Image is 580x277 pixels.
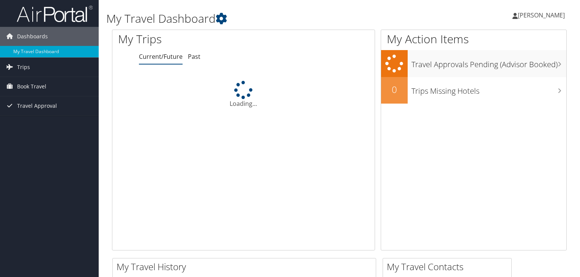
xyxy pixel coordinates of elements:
span: Trips [17,58,30,77]
span: [PERSON_NAME] [518,11,565,19]
h2: My Travel History [117,260,376,273]
a: [PERSON_NAME] [512,4,572,27]
h3: Trips Missing Hotels [411,82,566,96]
h2: 0 [381,83,408,96]
a: Current/Future [139,52,183,61]
span: Dashboards [17,27,48,46]
h2: My Travel Contacts [387,260,511,273]
h1: My Travel Dashboard [106,11,417,27]
h1: My Trips [118,31,260,47]
img: airportal-logo.png [17,5,93,23]
a: Travel Approvals Pending (Advisor Booked) [381,50,566,77]
a: 0Trips Missing Hotels [381,77,566,104]
a: Past [188,52,200,61]
h1: My Action Items [381,31,566,47]
span: Travel Approval [17,96,57,115]
span: Book Travel [17,77,46,96]
h3: Travel Approvals Pending (Advisor Booked) [411,55,566,70]
div: Loading... [112,81,375,108]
